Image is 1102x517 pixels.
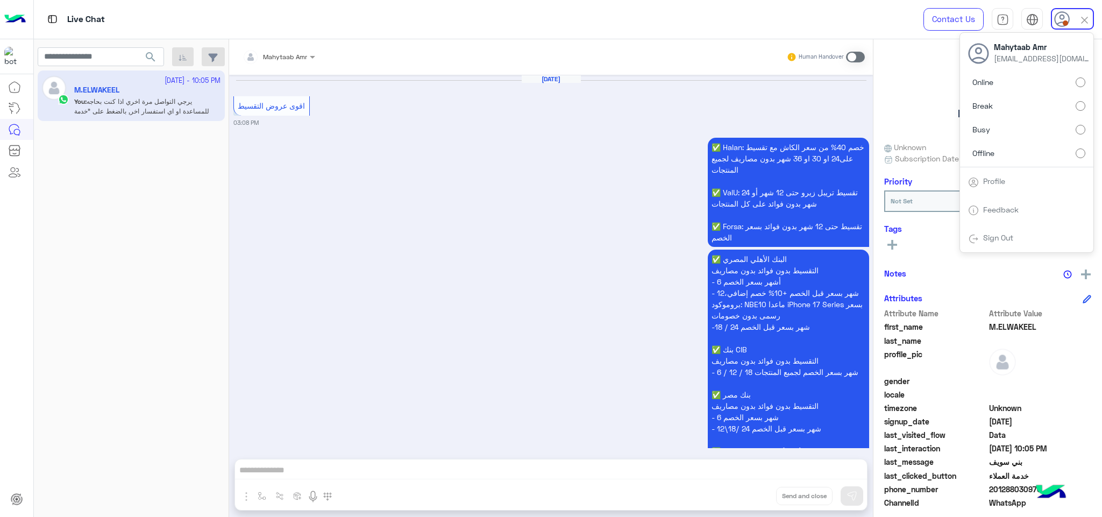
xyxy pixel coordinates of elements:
[1076,101,1085,111] input: Break
[884,224,1091,233] h6: Tags
[989,456,1092,468] span: بني سويف
[884,176,912,186] h6: Priority
[989,376,1092,387] span: null
[884,376,987,387] span: gender
[983,176,1005,186] a: Profile
[972,100,993,111] span: Break
[989,497,1092,508] span: 2
[989,321,1092,332] span: M.ELWAKEEL
[522,75,581,83] h6: [DATE]
[46,12,59,26] img: tab
[989,349,1016,376] img: defaultAdmin.png
[884,429,987,441] span: last_visited_flow
[923,8,984,31] a: Contact Us
[884,402,987,414] span: timezone
[989,470,1092,481] span: خدمة العملاء
[968,233,979,244] img: tab
[4,8,26,31] img: Logo
[799,53,844,61] small: Human Handover
[884,470,987,481] span: last_clicked_button
[884,335,987,346] span: last_name
[4,47,24,66] img: 1403182699927242
[983,233,1013,242] a: Sign Out
[233,118,259,127] small: 03:08 PM
[884,308,987,319] span: Attribute Name
[1076,125,1085,134] input: Busy
[1076,148,1085,158] input: Offline
[708,138,869,247] p: 11/10/2025, 3:08 PM
[968,177,979,188] img: tab
[989,443,1092,454] span: 2025-10-11T19:05:15.665Z
[992,8,1013,31] a: tab
[138,47,164,70] button: search
[989,402,1092,414] span: Unknown
[776,487,833,505] button: Send and close
[989,484,1092,495] span: 201288030970
[884,389,987,400] span: locale
[884,443,987,454] span: last_interaction
[1076,77,1085,87] input: Online
[67,12,105,27] p: Live Chat
[884,349,987,373] span: profile_pic
[884,456,987,468] span: last_message
[263,53,307,61] span: Mahytaab Amr
[1078,14,1091,26] img: close
[994,53,1091,64] span: [EMAIL_ADDRESS][DOMAIN_NAME]
[1026,13,1039,26] img: tab
[989,308,1092,319] span: Attribute Value
[989,389,1092,400] span: null
[884,484,987,495] span: phone_number
[1063,270,1072,279] img: notes
[884,416,987,427] span: signup_date
[884,497,987,508] span: ChannelId
[1081,270,1091,279] img: add
[994,41,1091,53] span: Mahytaab Amr
[983,205,1019,214] a: Feedback
[884,268,906,278] h6: Notes
[884,293,922,303] h6: Attributes
[238,101,305,110] span: اقوى عروض التقسيط
[144,51,157,63] span: search
[972,147,994,159] span: Offline
[968,205,979,216] img: tab
[989,416,1092,427] span: 2025-10-11T12:07:38.496Z
[997,13,1009,26] img: tab
[1032,474,1070,512] img: hulul-logo.png
[895,153,988,164] span: Subscription Date : [DATE]
[884,141,926,153] span: Unknown
[972,124,990,135] span: Busy
[891,197,913,205] b: Not Set
[989,429,1092,441] span: Data
[884,321,987,332] span: first_name
[972,76,993,88] span: Online
[958,108,1018,120] h5: M.ELWAKEEL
